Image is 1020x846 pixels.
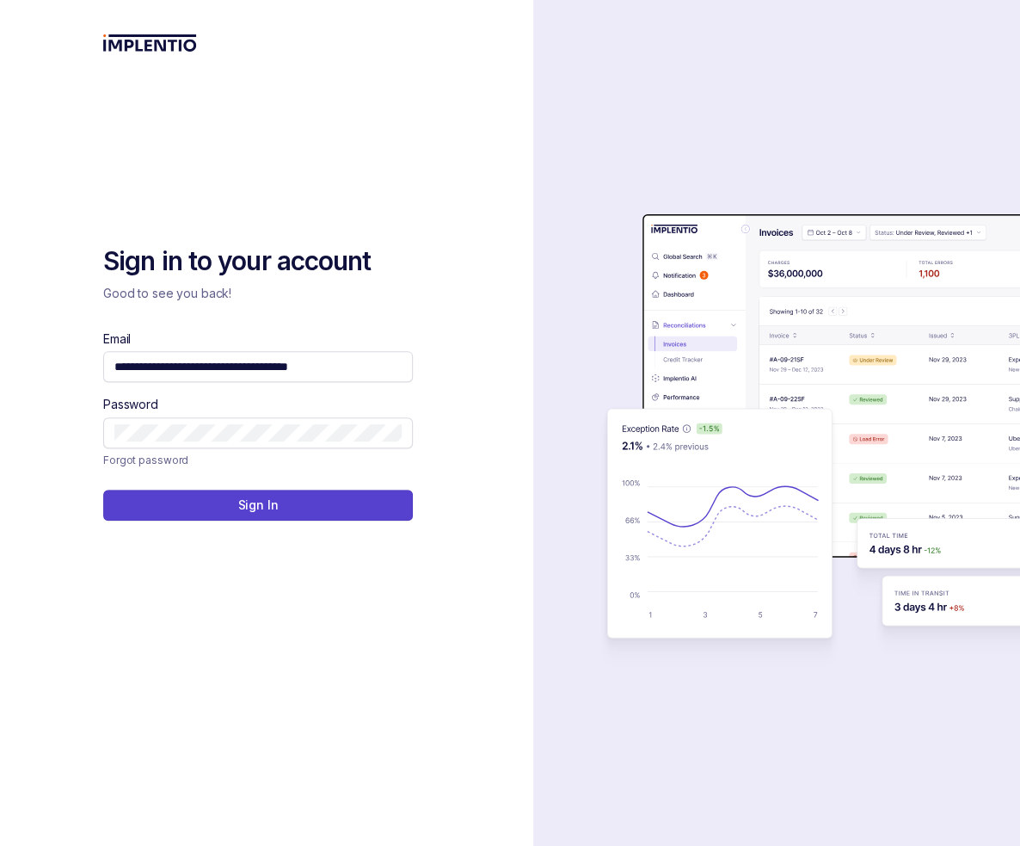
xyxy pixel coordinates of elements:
p: Good to see you back! [103,285,413,302]
h2: Sign in to your account [103,244,413,279]
img: logo [103,34,197,52]
button: Sign In [103,490,413,521]
a: Link Forgot password [103,452,188,469]
p: Sign In [237,497,278,514]
label: Password [103,396,158,413]
p: Forgot password [103,452,188,469]
label: Email [103,330,131,348]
